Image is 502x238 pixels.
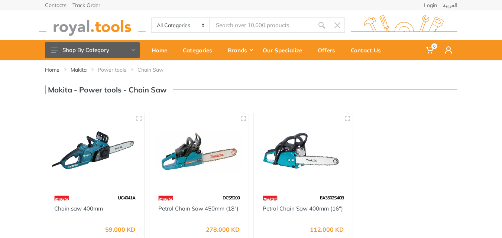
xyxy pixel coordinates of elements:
span: DCS5200 [223,195,240,200]
span: EA3502S40B [320,195,344,200]
button: Shop By Category [45,42,140,58]
a: Chain saw 400mm [54,205,103,212]
a: Home [146,40,178,60]
span: UC4041A [118,195,135,200]
span: 0 [431,43,437,49]
div: Contact Us [346,42,391,58]
img: 42.webp [54,192,69,205]
li: Chain Saw [137,66,175,74]
a: Track Order [72,3,100,8]
div: Offers [312,42,346,58]
a: Petrol Chain Saw 400mm (16") [263,205,343,212]
h3: Makita - Power tools - Chain Saw [45,85,167,94]
a: Contact Us [346,40,391,60]
a: Home [45,66,59,74]
a: 0 [421,40,440,60]
div: Home [146,42,178,58]
a: Offers [312,40,346,60]
img: Royal Tools - Petrol Chain Saw 400mm (16 [260,120,346,184]
img: 42.webp [263,192,278,205]
nav: breadcrumb [45,66,457,74]
div: 59.000 KD [105,226,135,232]
img: royal.tools Logo [39,15,146,36]
select: Category [152,18,210,32]
img: Royal Tools - Chain saw 400mm [52,120,138,184]
img: Royal Tools - Petrol Chain Saw 450mm (18 [156,120,242,184]
a: Power tools [98,66,126,74]
a: Login [424,3,437,8]
a: Categories [178,40,223,60]
div: Brands [223,42,258,58]
div: Categories [178,42,223,58]
div: Our Specialize [258,42,312,58]
div: 278.000 KD [206,226,240,232]
a: العربية [443,3,457,8]
div: 112.000 KD [310,226,344,232]
input: Site search [210,17,314,33]
a: Our Specialize [258,40,312,60]
a: Makita [71,66,87,74]
a: Contacts [45,3,67,8]
a: Petrol Chain Saw 450mm (18") [158,205,239,212]
img: royal.tools Logo [351,15,457,36]
img: 42.webp [158,192,173,205]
